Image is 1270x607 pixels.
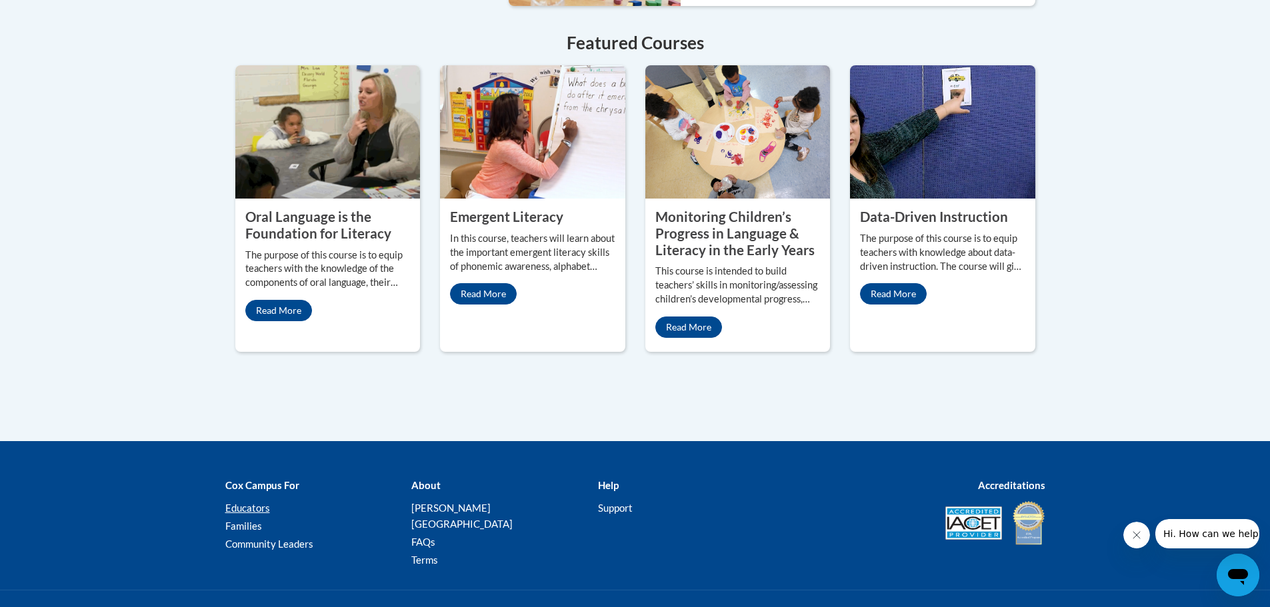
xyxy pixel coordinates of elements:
[655,209,815,257] property: Monitoring Children’s Progress in Language & Literacy in the Early Years
[245,300,312,321] a: Read More
[245,249,411,291] p: The purpose of this course is to equip teachers with the knowledge of the components of oral lang...
[978,479,1045,491] b: Accreditations
[235,65,421,199] img: Oral Language is the Foundation for Literacy
[411,536,435,548] a: FAQs
[1155,519,1259,548] iframe: Message from company
[860,283,927,304] a: Read More
[860,209,1008,225] property: Data-Driven Instruction
[8,9,108,20] span: Hi. How can we help?
[225,538,313,550] a: Community Leaders
[440,65,625,199] img: Emergent Literacy
[1123,522,1150,548] iframe: Close message
[655,265,821,306] p: This course is intended to build teachers’ skills in monitoring/assessing children’s developmenta...
[645,65,831,199] img: Monitoring Children’s Progress in Language & Literacy in the Early Years
[655,316,722,338] a: Read More
[450,232,615,274] p: In this course, teachers will learn about the important emergent literacy skills of phonemic awar...
[945,506,1002,540] img: Accredited IACET® Provider
[411,479,441,491] b: About
[225,502,270,514] a: Educators
[598,479,619,491] b: Help
[225,520,262,532] a: Families
[235,30,1035,56] h4: Featured Courses
[850,65,1035,199] img: Data-Driven Instruction
[1012,500,1045,546] img: IDA® Accredited
[411,502,513,530] a: [PERSON_NAME][GEOGRAPHIC_DATA]
[450,283,517,304] a: Read More
[1217,554,1259,596] iframe: Button to launch messaging window
[598,502,633,514] a: Support
[411,554,438,566] a: Terms
[450,209,563,225] property: Emergent Literacy
[245,209,391,241] property: Oral Language is the Foundation for Literacy
[860,232,1025,274] p: The purpose of this course is to equip teachers with knowledge about data-driven instruction. The...
[225,479,299,491] b: Cox Campus For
